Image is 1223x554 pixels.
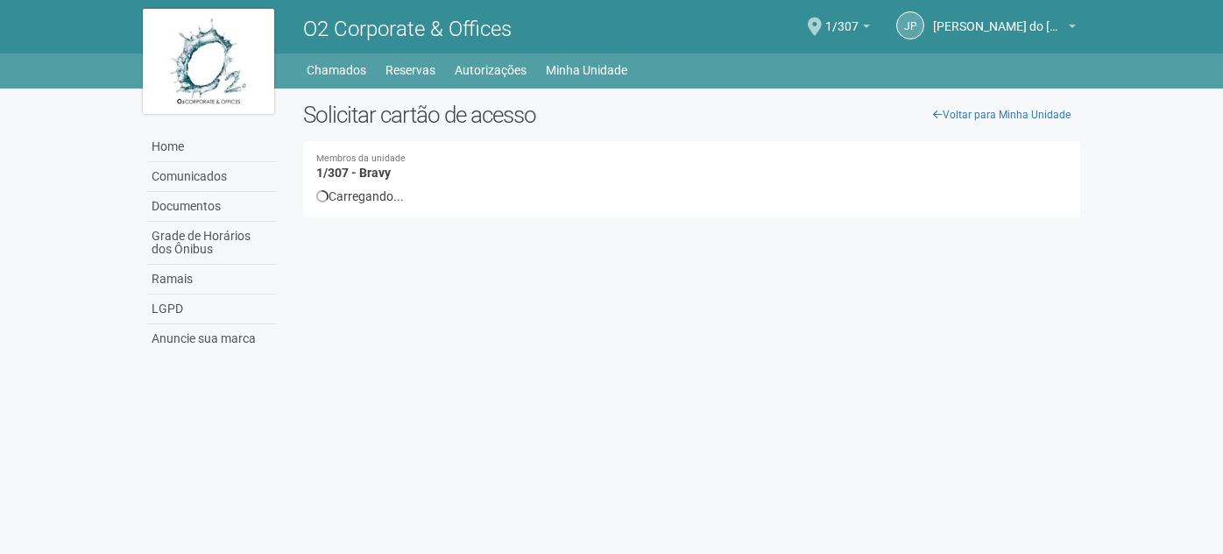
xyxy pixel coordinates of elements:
a: Voltar para Minha Unidade [923,102,1080,128]
a: Grade de Horários dos Ônibus [147,222,277,265]
a: [PERSON_NAME] do [PERSON_NAME] [933,22,1076,36]
span: João Pedro do Nascimento [933,3,1064,33]
a: LGPD [147,295,277,324]
h2: Solicitar cartão de acesso [303,102,1080,128]
a: Minha Unidade [546,58,627,82]
span: O2 Corporate & Offices [303,17,512,41]
span: 1/307 [825,3,859,33]
a: Autorizações [455,58,527,82]
a: Chamados [307,58,366,82]
a: Home [147,132,277,162]
a: Ramais [147,265,277,295]
div: Carregando... [316,188,1067,204]
a: Documentos [147,192,277,222]
img: logo.jpg [143,9,274,114]
a: JP [896,11,924,39]
h4: 1/307 - Bravy [316,154,1067,180]
a: Comunicados [147,162,277,192]
small: Membros da unidade [316,154,1067,164]
a: Anuncie sua marca [147,324,277,353]
a: 1/307 [825,22,870,36]
a: Reservas [385,58,435,82]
